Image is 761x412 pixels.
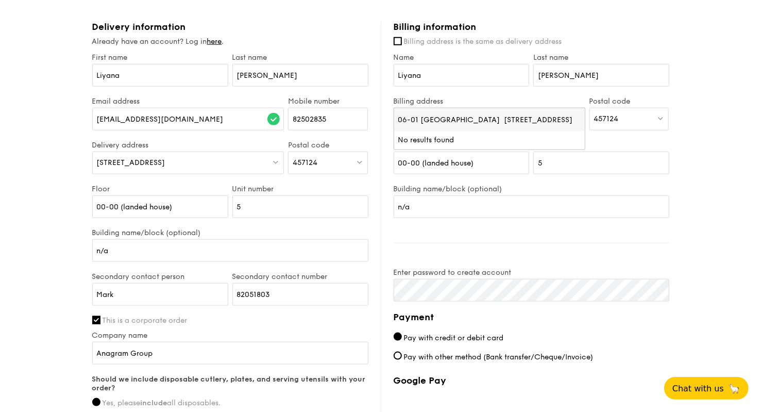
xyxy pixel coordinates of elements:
span: 🦙 [728,383,740,394]
label: First name [92,53,228,62]
img: icon-dropdown.fa26e9f9.svg [272,158,279,166]
input: This is a corporate order [92,316,100,324]
label: Secondary contact person [92,272,228,281]
label: Unit number [533,141,669,150]
label: Building name/block (optional) [394,185,669,193]
span: Chat with us [672,384,724,393]
label: Postal code [288,141,368,150]
label: Postal code [589,97,669,106]
h4: Payment [394,310,669,324]
label: Delivery address [92,141,284,150]
span: Pay with credit or debit card [404,334,504,342]
button: Chat with us🦙 [664,377,749,400]
span: Billing information [394,21,477,32]
span: Yes, please all disposables. [103,399,221,407]
label: Secondary contact number [232,272,368,281]
label: Company name [92,331,368,340]
label: Name [394,53,530,62]
strong: Should we include disposable cutlery, plates, and serving utensils with your order? [92,375,366,392]
span: 457124 [293,158,317,167]
a: here [207,37,222,46]
label: Building name/block (optional) [92,228,368,237]
label: Mobile number [288,97,368,106]
img: icon-dropdown.fa26e9f9.svg [657,114,664,122]
input: Pay with other method (Bank transfer/Cheque/Invoice) [394,352,402,360]
span: [STREET_ADDRESS] [97,158,165,167]
input: Yes, pleaseincludeall disposables. [92,398,100,406]
span: This is a corporate order [103,316,188,325]
input: Billing address is the same as delivery address [394,37,402,45]
label: Google Pay [394,375,669,386]
div: Already have an account? Log in . [92,37,368,47]
input: Pay with credit or debit card [394,333,402,341]
span: 457124 [594,114,619,123]
span: Pay with other method (Bank transfer/Cheque/Invoice) [404,353,594,361]
label: Last name [232,53,368,62]
label: Last name [533,53,669,62]
span: Billing address is the same as delivery address [404,37,562,46]
label: Billing address [394,97,585,106]
img: icon-success.f839ccf9.svg [267,113,280,125]
span: Delivery information [92,21,186,32]
li: No results found [394,131,585,150]
img: icon-dropdown.fa26e9f9.svg [356,158,363,166]
label: Enter password to create account [394,268,669,277]
label: Unit number [232,185,368,193]
label: Email address [92,97,284,106]
label: Floor [92,185,228,193]
strong: include [141,399,167,407]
